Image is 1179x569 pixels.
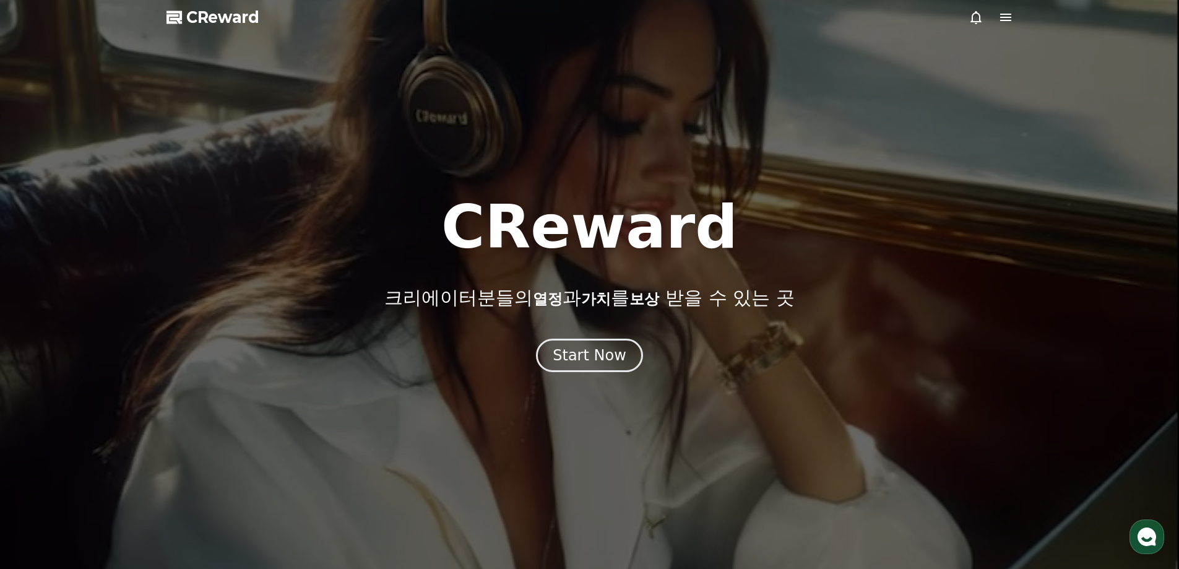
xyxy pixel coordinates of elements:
[113,412,128,422] span: 대화
[186,7,259,27] span: CReward
[536,339,643,372] button: Start Now
[160,393,238,423] a: 설정
[441,198,738,257] h1: CReward
[82,393,160,423] a: 대화
[553,345,626,365] div: Start Now
[166,7,259,27] a: CReward
[629,290,659,308] span: 보상
[384,287,794,309] p: 크리에이터분들의 과 를 받을 수 있는 곳
[536,351,643,363] a: Start Now
[4,393,82,423] a: 홈
[39,411,46,421] span: 홈
[533,290,563,308] span: 열정
[191,411,206,421] span: 설정
[581,290,611,308] span: 가치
